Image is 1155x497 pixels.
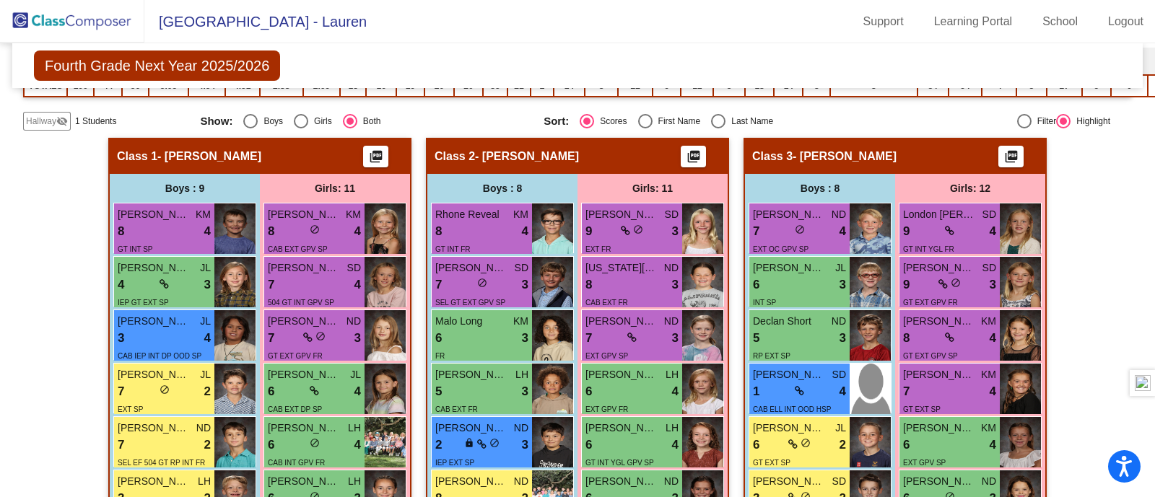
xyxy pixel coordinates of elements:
span: 5 [435,382,442,401]
span: LH [198,474,211,489]
span: [PERSON_NAME] [585,207,658,222]
span: 6 [753,276,759,294]
span: [PERSON_NAME] [585,474,658,489]
span: 6 [268,436,274,454]
span: 2 [435,436,442,454]
span: JL [835,421,846,436]
span: 8 [268,222,274,241]
span: EXT FR [585,245,611,253]
span: LH [348,474,361,489]
span: Class 2 [435,149,475,164]
a: Support [852,10,915,33]
div: Girls: 12 [895,174,1045,203]
span: LH [666,367,679,382]
span: GT EXT GPV SP [903,352,958,360]
span: EXT GPV SP [585,352,628,360]
mat-radio-group: Select an option [200,114,533,128]
span: GT EXT SP [753,459,790,467]
span: [PERSON_NAME] [585,421,658,436]
span: 3 [672,222,679,241]
span: [PERSON_NAME] [PERSON_NAME] [118,474,190,489]
span: [PERSON_NAME] [PERSON_NAME] [435,421,507,436]
span: 3 [990,276,996,294]
span: JL [835,260,846,276]
span: [PERSON_NAME] [753,260,825,276]
span: 504 GT INT GPV SP [268,299,334,307]
span: 7 [118,436,124,454]
span: 3 [840,276,846,294]
span: EXT SP [118,405,143,413]
span: LH [515,367,528,382]
span: ND [346,314,361,329]
span: 3 [204,276,211,294]
div: Boys : 8 [745,174,895,203]
span: IEP EXT SP [435,459,474,467]
span: SD [515,260,528,276]
span: Fourth Grade Next Year 2025/2026 [34,50,280,81]
span: 4 [840,382,846,401]
span: 9 [585,222,592,241]
span: CAB IEP INT DP OOD SP [118,352,201,360]
span: [PERSON_NAME] [753,207,825,222]
span: SEL EF 504 GT RP INT FR [118,459,205,467]
div: Highlight [1071,115,1110,128]
span: Hallway [26,115,56,128]
span: [PERSON_NAME] [268,260,340,276]
span: 4 [990,436,996,454]
span: SD [832,474,846,489]
span: CAB EXT DP SP [268,405,322,413]
span: JL [200,314,211,329]
span: Sort: [544,115,569,128]
span: ND [514,421,528,436]
span: SD [982,207,996,222]
span: do_not_disturb_alt [633,224,643,234]
span: 4 [672,382,679,401]
span: SD [347,260,361,276]
span: 6 [753,436,759,454]
span: [PERSON_NAME] [268,474,340,489]
span: GT EXT GPV FR [903,299,958,307]
span: [PERSON_NAME] [268,421,340,436]
mat-icon: picture_as_pdf [685,149,702,170]
button: Print Students Details [998,146,1024,167]
span: KM [981,367,996,382]
span: 7 [118,382,124,401]
span: LH [666,421,679,436]
span: 3 [672,276,679,294]
span: ND [664,260,679,276]
div: Last Name [725,115,773,128]
span: 7 [268,329,274,348]
span: 2 [204,436,211,454]
span: 4 [672,436,679,454]
span: 4 [990,329,996,348]
span: do_not_disturb_alt [795,224,805,234]
span: [PERSON_NAME] [903,260,975,276]
span: [PERSON_NAME] [268,367,340,382]
span: Class 1 [117,149,157,164]
span: [PERSON_NAME] [118,421,190,436]
span: [PERSON_NAME] [118,314,190,329]
span: do_not_disturb_alt [801,438,811,448]
span: [PERSON_NAME] [PERSON_NAME] [753,367,825,382]
mat-icon: visibility_off [56,115,68,127]
span: LH [348,421,361,436]
span: 4 [204,329,211,348]
span: 7 [435,276,442,294]
div: Girls [308,115,332,128]
span: do_not_disturb_alt [477,278,487,288]
button: Print Students Details [681,146,706,167]
span: 4 [354,222,361,241]
div: Both [357,115,381,128]
span: CAB EXT FR [435,405,478,413]
span: GT EXT SP [903,405,941,413]
span: 6 [268,382,274,401]
span: Class 3 [752,149,793,164]
span: [PERSON_NAME] [585,314,658,329]
span: do_not_disturb_alt [951,278,961,288]
span: SEL GT EXT GPV SP [435,299,505,307]
span: [PERSON_NAME] [903,367,975,382]
span: 4 [522,222,528,241]
span: KM [196,207,211,222]
span: KM [513,314,528,329]
span: EXT GPV FR [585,405,628,413]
